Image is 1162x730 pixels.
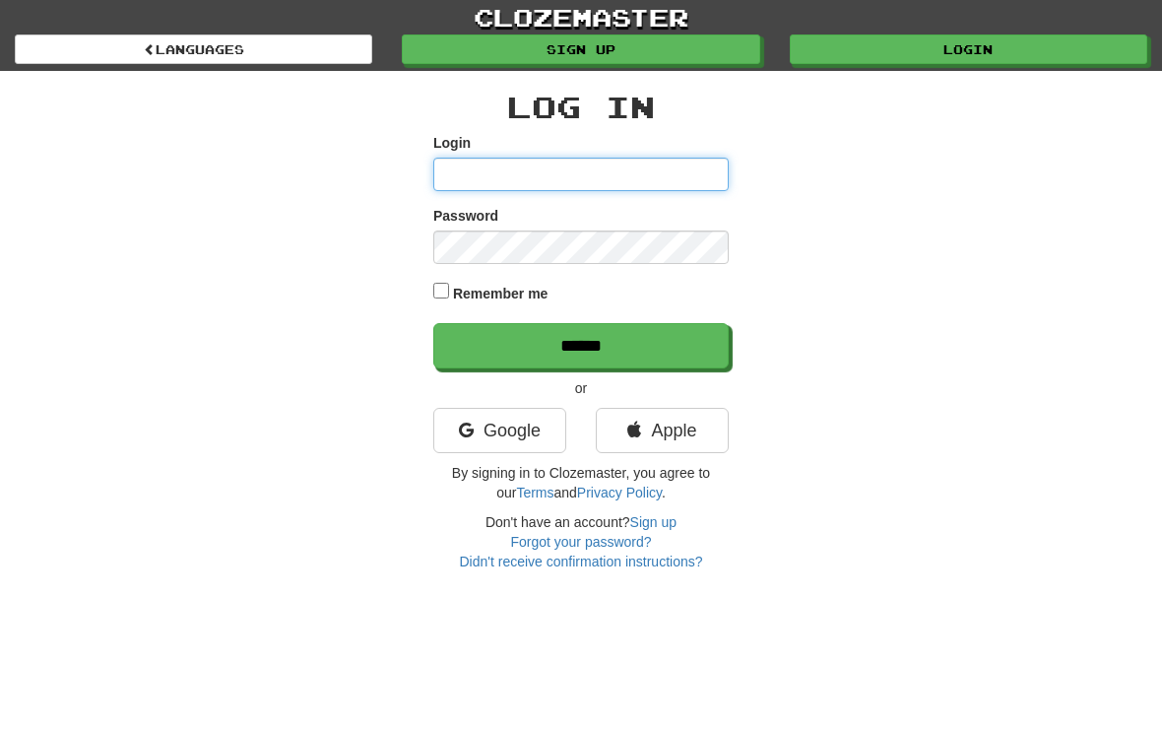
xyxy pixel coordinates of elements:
[433,463,729,502] p: By signing in to Clozemaster, you agree to our and .
[433,91,729,123] h2: Log In
[433,206,498,226] label: Password
[459,554,702,569] a: Didn't receive confirmation instructions?
[402,34,759,64] a: Sign up
[15,34,372,64] a: Languages
[433,408,566,453] a: Google
[790,34,1147,64] a: Login
[630,514,677,530] a: Sign up
[433,133,471,153] label: Login
[510,534,651,550] a: Forgot your password?
[433,512,729,571] div: Don't have an account?
[516,485,553,500] a: Terms
[433,378,729,398] p: or
[596,408,729,453] a: Apple
[453,284,549,303] label: Remember me
[577,485,662,500] a: Privacy Policy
